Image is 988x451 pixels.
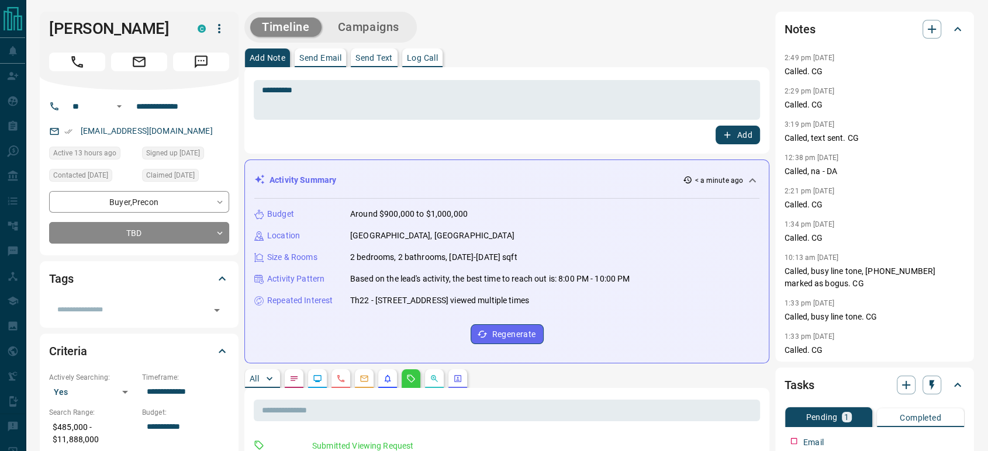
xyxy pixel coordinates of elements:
[785,344,965,356] p: Called. CG
[49,407,136,418] p: Search Range:
[173,53,229,71] span: Message
[360,374,369,383] svg: Emails
[267,294,333,307] p: Repeated Interest
[785,87,834,95] p: 2:29 pm [DATE]
[81,126,213,136] a: [EMAIL_ADDRESS][DOMAIN_NAME]
[142,372,229,383] p: Timeframe:
[49,147,136,163] div: Thu Aug 14 2025
[49,269,73,288] h2: Tags
[209,302,225,318] button: Open
[785,376,814,394] h2: Tasks
[49,53,105,71] span: Call
[299,54,341,62] p: Send Email
[267,230,300,242] p: Location
[64,127,72,136] svg: Email Verified
[49,342,87,360] h2: Criteria
[785,220,834,228] p: 1:34 pm [DATE]
[198,25,206,33] div: condos.ca
[406,374,416,383] svg: Requests
[250,374,259,383] p: All
[350,251,517,263] p: 2 bedrooms, 2 bathrooms, [DATE]-[DATE] sqft
[49,191,229,213] div: Buyer , Precon
[53,169,108,181] span: Contacted [DATE]
[49,19,180,38] h1: [PERSON_NAME]
[254,169,759,191] div: Activity Summary< a minute ago
[49,383,136,401] div: Yes
[250,54,285,62] p: Add Note
[785,199,965,211] p: Called. CG
[785,154,838,162] p: 12:38 pm [DATE]
[49,169,136,185] div: Thu Jul 03 2025
[785,187,834,195] p: 2:21 pm [DATE]
[785,99,965,111] p: Called. CG
[471,324,544,344] button: Regenerate
[785,120,834,129] p: 3:19 pm [DATE]
[785,132,965,144] p: Called, text sent. CG
[270,174,336,186] p: Activity Summary
[785,15,965,43] div: Notes
[142,169,229,185] div: Tue Feb 18 2025
[806,413,837,421] p: Pending
[142,407,229,418] p: Budget:
[785,20,815,39] h2: Notes
[383,374,392,383] svg: Listing Alerts
[900,414,941,422] p: Completed
[250,18,322,37] button: Timeline
[785,299,834,307] p: 1:33 pm [DATE]
[267,208,294,220] p: Budget
[785,332,834,341] p: 1:33 pm [DATE]
[430,374,439,383] svg: Opportunities
[49,265,229,293] div: Tags
[785,232,965,244] p: Called. CG
[53,147,116,159] span: Active 13 hours ago
[453,374,462,383] svg: Agent Actions
[803,436,824,449] p: Email
[146,147,200,159] span: Signed up [DATE]
[49,337,229,365] div: Criteria
[407,54,438,62] p: Log Call
[350,230,514,242] p: [GEOGRAPHIC_DATA], [GEOGRAPHIC_DATA]
[49,418,136,449] p: $485,000 - $11,888,000
[111,53,167,71] span: Email
[49,222,229,244] div: TBD
[844,413,849,421] p: 1
[350,208,468,220] p: Around $900,000 to $1,000,000
[785,311,965,323] p: Called, busy line tone. CG
[112,99,126,113] button: Open
[785,371,965,399] div: Tasks
[336,374,346,383] svg: Calls
[267,251,317,263] p: Size & Rooms
[695,175,743,186] p: < a minute ago
[289,374,299,383] svg: Notes
[350,273,630,285] p: Based on the lead's activity, the best time to reach out is: 8:00 PM - 10:00 PM
[716,126,760,144] button: Add
[146,169,195,181] span: Claimed [DATE]
[785,265,965,290] p: Called, busy line tone, [PHONE_NUMBER] marked as bogus. CG
[313,374,322,383] svg: Lead Browsing Activity
[49,372,136,383] p: Actively Searching:
[355,54,393,62] p: Send Text
[350,294,529,307] p: Th22 - [STREET_ADDRESS] viewed multiple times
[785,65,965,78] p: Called. CG
[142,147,229,163] div: Sat Apr 20 2024
[785,254,838,262] p: 10:13 am [DATE]
[785,165,965,178] p: Called, na - DA
[326,18,411,37] button: Campaigns
[785,54,834,62] p: 2:49 pm [DATE]
[267,273,324,285] p: Activity Pattern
